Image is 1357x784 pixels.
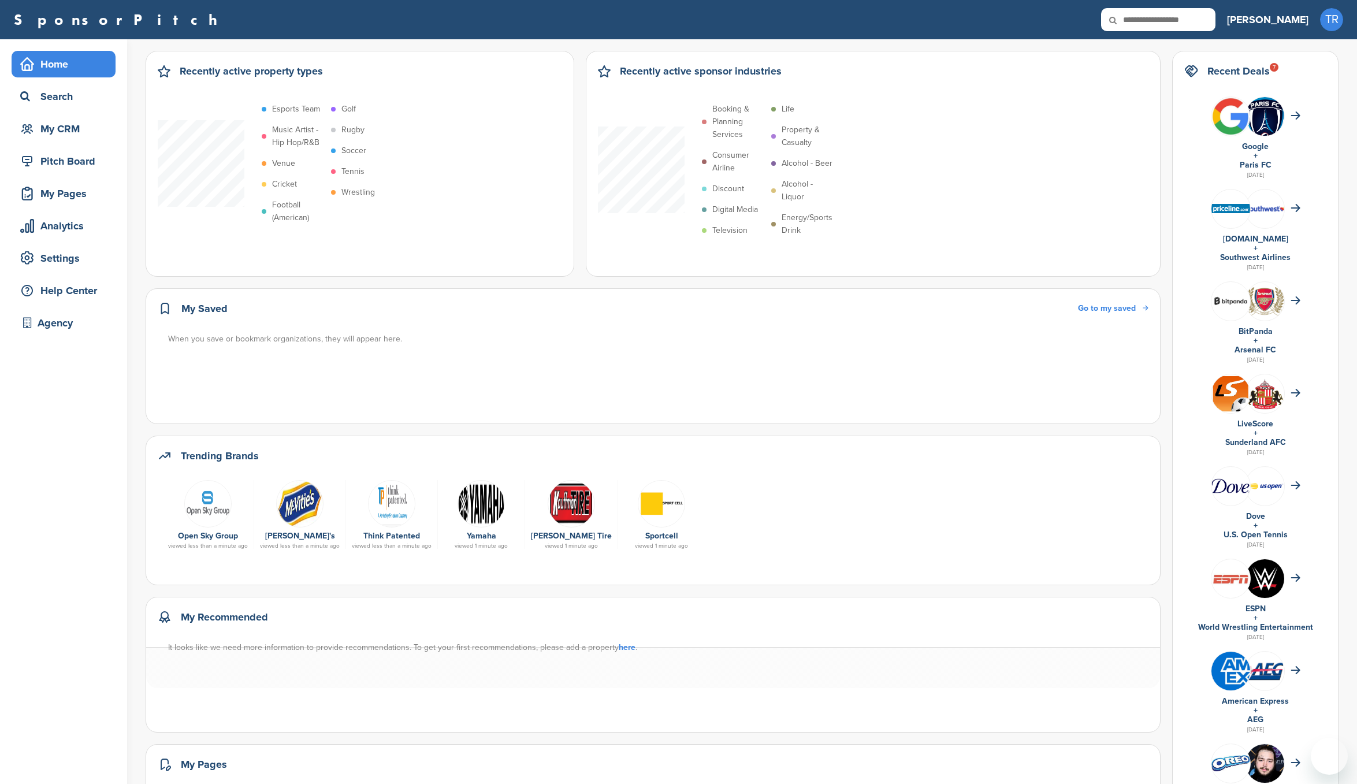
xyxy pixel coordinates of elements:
[1222,696,1289,706] a: American Express
[265,531,335,541] a: [PERSON_NAME]'s
[341,186,375,199] p: Wrestling
[638,480,685,527] img: 1685614771834
[341,103,356,116] p: Golf
[444,480,519,526] a: Data
[1184,540,1326,550] div: [DATE]
[17,280,116,301] div: Help Center
[17,183,116,204] div: My Pages
[272,124,325,149] p: Music Artist - Hip Hop/R&B
[17,86,116,107] div: Search
[1224,530,1288,540] a: U.S. Open Tennis
[712,183,744,195] p: Discount
[624,543,699,549] div: viewed 1 minute ago
[17,248,116,269] div: Settings
[1242,142,1269,151] a: Google
[178,531,238,541] a: Open Sky Group
[1211,97,1250,136] img: Bwupxdxo 400x400
[458,480,505,527] img: Data
[181,448,259,464] h2: Trending Brands
[12,245,116,272] a: Settings
[168,543,248,549] div: viewed less than a minute ago
[341,165,365,178] p: Tennis
[1184,170,1326,180] div: [DATE]
[1211,374,1250,413] img: Livescore
[1239,326,1273,336] a: BitPanda
[1220,252,1291,262] a: Southwest Airlines
[276,480,324,527] img: 220px new mcvitie's logo
[1270,63,1278,72] div: 7
[1254,705,1258,715] a: +
[352,480,432,526] a: Screenshot 2017 10 20 at 9.50.42 am
[1184,632,1326,642] div: [DATE]
[12,180,116,207] a: My Pages
[12,277,116,304] a: Help Center
[1246,206,1284,211] img: Southwest airlines logo 2014.svg
[272,178,297,191] p: Cricket
[260,480,340,526] a: 220px new mcvitie's logo
[180,63,323,79] h2: Recently active property types
[1246,287,1284,315] img: Open uri20141112 64162 vhlk61?1415807597
[1246,377,1284,410] img: Open uri20141112 64162 1q58x9c?1415807470
[1184,355,1326,365] div: [DATE]
[1254,336,1258,345] a: +
[1227,12,1308,28] h3: [PERSON_NAME]
[620,63,782,79] h2: Recently active sponsor industries
[168,333,1150,345] div: When you save or bookmark organizations, they will appear here.
[1246,511,1265,521] a: Dove
[14,12,225,27] a: SponsorPitch
[1184,262,1326,273] div: [DATE]
[1211,204,1250,213] img: Data
[363,531,420,541] a: Think Patented
[341,124,365,136] p: Rugby
[17,151,116,172] div: Pitch Board
[782,157,832,170] p: Alcohol - Beer
[1198,622,1313,632] a: World Wrestling Entertainment
[1211,652,1250,690] img: Amex logo
[1254,521,1258,530] a: +
[467,531,496,541] a: Yamaha
[712,103,765,141] p: Booking & Planning Services
[181,756,227,772] h2: My Pages
[1184,447,1326,458] div: [DATE]
[12,83,116,110] a: Search
[1211,755,1250,771] img: Data
[1078,303,1136,313] span: Go to my saved
[1227,7,1308,32] a: [PERSON_NAME]
[12,116,116,142] a: My CRM
[368,480,415,527] img: Screenshot 2017 10 20 at 9.50.42 am
[1211,478,1250,493] img: Data
[1254,243,1258,253] a: +
[1237,419,1273,429] a: LiveScore
[181,300,228,317] h2: My Saved
[168,641,1150,654] div: It looks like we need more information to provide recommendations. To get your first recommendati...
[12,213,116,239] a: Analytics
[12,148,116,174] a: Pitch Board
[1254,613,1258,623] a: +
[444,543,519,549] div: viewed 1 minute ago
[17,215,116,236] div: Analytics
[12,51,116,77] a: Home
[1254,428,1258,438] a: +
[1246,604,1266,614] a: ESPN
[352,543,432,549] div: viewed less than a minute ago
[1247,715,1263,724] a: AEG
[341,144,366,157] p: Soccer
[782,211,835,237] p: Energy/Sports Drink
[272,103,320,116] p: Esports Team
[1184,724,1326,735] div: [DATE]
[17,118,116,139] div: My CRM
[1240,160,1272,170] a: Paris FC
[782,124,835,149] p: Property & Casualty
[712,224,748,237] p: Television
[1254,151,1258,161] a: +
[1320,8,1343,31] span: TR
[712,203,758,216] p: Digital Media
[531,531,612,541] a: [PERSON_NAME] Tire
[624,480,699,526] a: 1685614771834
[782,103,794,116] p: Life
[548,480,595,527] img: Logo
[1211,571,1250,586] img: Screen shot 2016 05 05 at 12.09.31 pm
[531,543,612,549] div: viewed 1 minute ago
[260,543,340,549] div: viewed less than a minute ago
[1246,559,1284,598] img: 3swomx r 400x400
